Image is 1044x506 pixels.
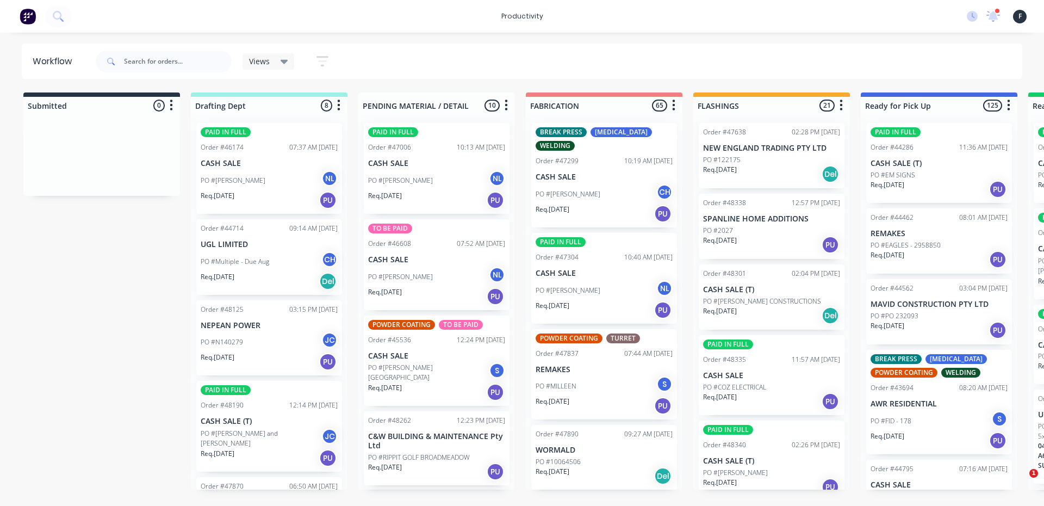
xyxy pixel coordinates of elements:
div: PAID IN FULLOrder #4700610:13 AM [DATE]CASH SALEPO #[PERSON_NAME]NLReq.[DATE]PU [364,123,509,214]
div: PU [319,353,337,371]
div: WELDING [536,141,575,151]
div: 02:26 PM [DATE] [792,440,840,450]
div: Order #4446208:01 AM [DATE]REMAKESPO #EAGLES - 2958850Req.[DATE]PU [866,208,1012,274]
img: Factory [20,8,36,24]
div: 09:27 AM [DATE] [624,429,673,439]
div: JC [321,428,338,445]
div: Order #48340 [703,440,746,450]
div: [MEDICAL_DATA] [591,127,652,137]
div: Order #46608 [368,239,411,249]
div: PU [989,181,1006,198]
div: Order #47299 [536,156,579,166]
p: Req. [DATE] [871,180,904,190]
div: Order #4456203:04 PM [DATE]MAVID CONSTRUCTION PTY LTDPO #PO 232093Req.[DATE]PU [866,279,1012,344]
div: CH [656,184,673,200]
div: Order #4812503:15 PM [DATE]NEPEAN POWERPO #N140279JCReq.[DATE]PU [196,300,342,376]
p: PO #[PERSON_NAME][GEOGRAPHIC_DATA] [368,363,489,382]
div: Order #4789009:27 AM [DATE]WORMALDPO #10064506Req.[DATE]Del [531,425,677,490]
div: TO BE PAID [368,224,412,233]
div: POWDER COATING [536,334,602,343]
div: PAID IN FULLOrder #4730410:40 AM [DATE]CASH SALEPO #[PERSON_NAME]NLReq.[DATE]PU [531,233,677,324]
div: Order #4471409:14 AM [DATE]UGL LIMITEDPO #Multiple - Due AugCHReq.[DATE]Del [196,219,342,295]
p: REMAKES [871,229,1008,238]
p: CASH SALE [201,159,338,168]
div: 12:57 PM [DATE] [792,198,840,208]
p: Req. [DATE] [871,250,904,260]
div: PAID IN FULL [368,127,418,137]
p: PO #10064506 [536,457,581,467]
div: Order #4826212:23 PM [DATE]C&W BUILDING & MAINTENANCE Pty LtdPO #RIPPIT GOLF BROADMEADOWReq.[DATE]PU [364,411,509,485]
p: Req. [DATE] [871,431,904,441]
div: PU [822,478,839,496]
div: PAID IN FULLOrder #4819012:14 PM [DATE]CASH SALE (T)PO #[PERSON_NAME] and [PERSON_NAME]JCReq.[DAT... [196,381,342,472]
p: Req. [DATE] [871,321,904,331]
p: Req. [DATE] [368,191,402,201]
div: Order #48335 [703,355,746,365]
div: 09:14 AM [DATE] [289,224,338,233]
div: PU [989,251,1006,268]
div: Order #4830102:04 PM [DATE]CASH SALE (T)PO #[PERSON_NAME] CONSTRUCTIONSReq.[DATE]Del [699,264,844,330]
div: PU [319,449,337,467]
div: Order #47837 [536,349,579,359]
div: PU [989,322,1006,339]
div: PAID IN FULL [536,237,586,247]
p: WORMALD [536,446,673,455]
div: Order #47638 [703,127,746,137]
div: Order #47870 [201,482,244,491]
p: Req. [DATE] [703,478,737,488]
p: SPANLINE HOME ADDITIONS [703,214,840,224]
div: PAID IN FULL [703,425,753,435]
div: Order #48301 [703,269,746,279]
div: Order #45536 [368,335,411,345]
div: Del [654,467,672,485]
div: 11:57 AM [DATE] [792,355,840,365]
span: 1 [1029,469,1038,478]
p: UGL LIMITED [201,240,338,249]
div: 11:36 AM [DATE] [959,143,1008,152]
div: Order #44286 [871,143,913,152]
p: Req. [DATE] [368,287,402,297]
div: Order #44714 [201,224,244,233]
div: POWDER COATING [368,320,435,330]
div: NL [321,170,338,187]
div: Order #4833812:57 PM [DATE]SPANLINE HOME ADDITIONSPO #2027Req.[DATE]PU [699,194,844,259]
div: NL [489,267,505,283]
div: CH [321,251,338,268]
p: Req. [DATE] [368,383,402,393]
p: CASH SALE [368,255,505,264]
div: POWDER COATING [871,368,937,378]
div: 06:50 AM [DATE] [289,482,338,491]
div: TURRET [606,334,640,343]
div: PU [487,384,504,401]
div: 12:23 PM [DATE] [457,416,505,425]
div: PU [654,301,672,319]
div: S [656,376,673,392]
div: BREAK PRESS[MEDICAL_DATA]WELDINGOrder #4729910:19 AM [DATE]CASH SALEPO #[PERSON_NAME]CHReq.[DATE]PU [531,123,677,227]
div: Order #47890 [536,429,579,439]
div: PAID IN FULL [871,127,921,137]
p: Req. [DATE] [536,301,569,311]
div: PU [487,288,504,305]
p: Req. [DATE] [703,306,737,316]
p: PO #[PERSON_NAME] [368,272,433,282]
div: 07:37 AM [DATE] [289,143,338,152]
div: 07:52 AM [DATE] [457,239,505,249]
div: PAID IN FULL [201,385,251,395]
p: C&W BUILDING & MAINTENANCE Pty Ltd [368,432,505,451]
p: PO #2027 [703,226,733,236]
div: PAID IN FULL [703,340,753,349]
div: 12:24 PM [DATE] [457,335,505,345]
p: CASH SALE [368,159,505,168]
p: PO #EAGLES - 2958850 [871,240,941,250]
p: PO #EM SIGNS [871,170,915,180]
p: PO #N140279 [201,337,243,347]
div: Del [319,273,337,290]
div: PU [319,192,337,209]
p: CASH SALE [536,269,673,278]
div: 08:20 AM [DATE] [959,383,1008,393]
div: BREAK PRESS [871,354,922,364]
div: 03:04 PM [DATE] [959,283,1008,293]
iframe: Intercom live chat [1007,469,1033,495]
div: PU [989,432,1006,449]
div: Order #44562 [871,283,913,293]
